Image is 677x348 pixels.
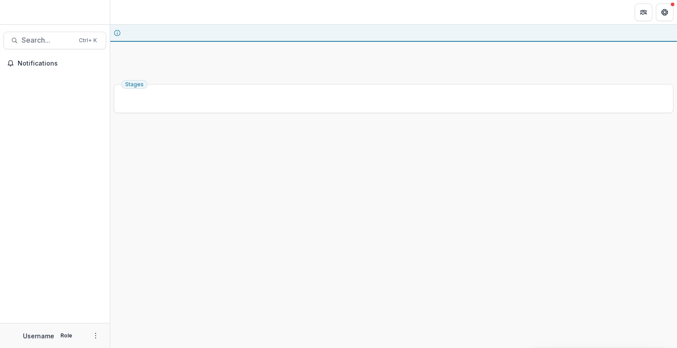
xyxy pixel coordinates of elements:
[125,81,144,88] span: Stages
[4,56,106,70] button: Notifications
[656,4,673,21] button: Get Help
[58,332,75,340] p: Role
[18,60,103,67] span: Notifications
[635,4,652,21] button: Partners
[22,36,74,44] span: Search...
[4,32,106,49] button: Search...
[23,331,54,341] p: Username
[90,330,101,341] button: More
[77,36,99,45] div: Ctrl + K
